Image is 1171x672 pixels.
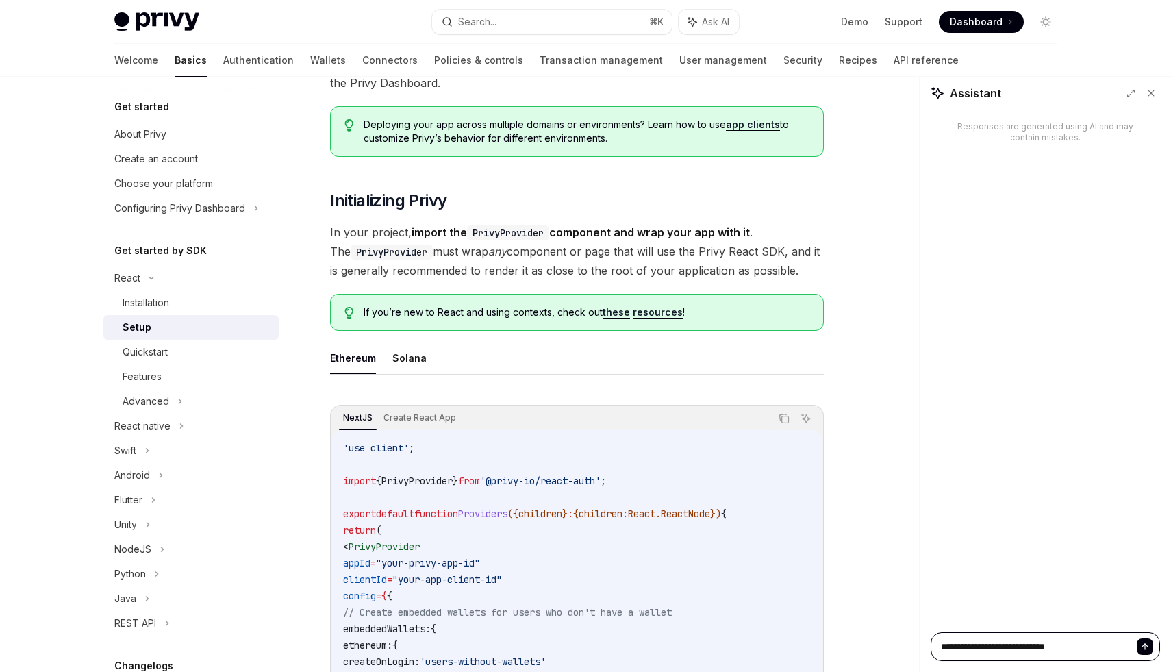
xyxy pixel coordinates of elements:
div: REST API [114,615,156,632]
span: = [370,557,376,569]
code: PrivyProvider [351,245,433,260]
button: Ask AI [679,10,739,34]
button: Solana [392,342,427,374]
span: embeddedWallets: [343,623,431,635]
span: ; [601,475,606,487]
a: app clients [726,119,780,131]
a: Recipes [839,44,877,77]
a: Setup [103,315,279,340]
span: = [387,573,392,586]
div: Installation [123,295,169,311]
span: PrivyProvider [349,540,420,553]
a: Basics [175,44,207,77]
span: ethereum: [343,639,392,651]
a: Installation [103,290,279,315]
span: Dashboard [950,15,1003,29]
span: : [568,508,573,520]
a: Policies & controls [434,44,523,77]
span: PrivyProvider [381,475,453,487]
a: Create an account [103,147,279,171]
a: Support [885,15,922,29]
div: Quickstart [123,344,168,360]
button: Search...⌘K [432,10,672,34]
a: User management [679,44,767,77]
div: Create React App [379,410,460,426]
span: { [573,508,579,520]
button: Send message [1137,638,1153,655]
div: Flutter [114,492,142,508]
a: Authentication [223,44,294,77]
span: ({ [507,508,518,520]
span: children [579,508,622,520]
span: Deploying your app across multiple domains or environments? Learn how to use to customize Privy’s... [364,118,809,145]
span: { [392,639,398,651]
button: Toggle dark mode [1035,11,1057,33]
a: Security [783,44,822,77]
div: Features [123,369,162,385]
svg: Tip [344,307,354,319]
a: Welcome [114,44,158,77]
span: ( [376,524,381,536]
span: { [431,623,436,635]
span: 'use client' [343,442,409,454]
span: children [518,508,562,520]
span: = [376,590,381,602]
a: About Privy [103,122,279,147]
span: from [458,475,480,487]
span: React [628,508,655,520]
span: "your-app-client-id" [392,573,502,586]
span: { [381,590,387,602]
strong: import the component and wrap your app with it [412,225,750,239]
span: { [721,508,727,520]
a: Quickstart [103,340,279,364]
h5: Get started by SDK [114,242,207,259]
h5: Get started [114,99,169,115]
span: Initializing Privy [330,190,446,212]
a: Choose your platform [103,171,279,196]
span: : [622,508,628,520]
div: Choose your platform [114,175,213,192]
span: appId [343,557,370,569]
span: ReactNode [661,508,710,520]
em: any [488,245,507,258]
div: Search... [458,14,496,30]
button: Copy the contents from the code block [775,410,793,427]
span: If you’re new to React and using contexts, check out ! [364,306,809,319]
span: function [414,508,458,520]
span: < [343,540,349,553]
span: Providers [458,508,507,520]
div: React [114,270,140,286]
a: Features [103,364,279,389]
div: Create an account [114,151,198,167]
span: { [376,475,381,487]
span: clientId [343,573,387,586]
div: Advanced [123,393,169,410]
span: '@privy-io/react-auth' [480,475,601,487]
a: Connectors [362,44,418,77]
div: Configuring Privy Dashboard [114,200,245,216]
span: }) [710,508,721,520]
a: API reference [894,44,959,77]
code: PrivyProvider [467,225,549,240]
a: Demo [841,15,868,29]
div: NodeJS [114,541,151,558]
div: Setup [123,319,151,336]
div: Swift [114,443,136,459]
span: Assistant [950,85,1001,101]
span: } [453,475,458,487]
span: ; [409,442,414,454]
span: createOnLogin: [343,656,420,668]
span: Ask AI [702,15,729,29]
div: Responses are generated using AI and may contain mistakes. [953,121,1138,143]
span: default [376,508,414,520]
span: config [343,590,376,602]
button: Ask AI [797,410,815,427]
span: export [343,508,376,520]
div: About Privy [114,126,166,142]
img: light logo [114,12,199,32]
div: Android [114,467,150,484]
span: "your-privy-app-id" [376,557,480,569]
span: ⌘ K [649,16,664,27]
span: import [343,475,376,487]
span: 'users-without-wallets' [420,656,546,668]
